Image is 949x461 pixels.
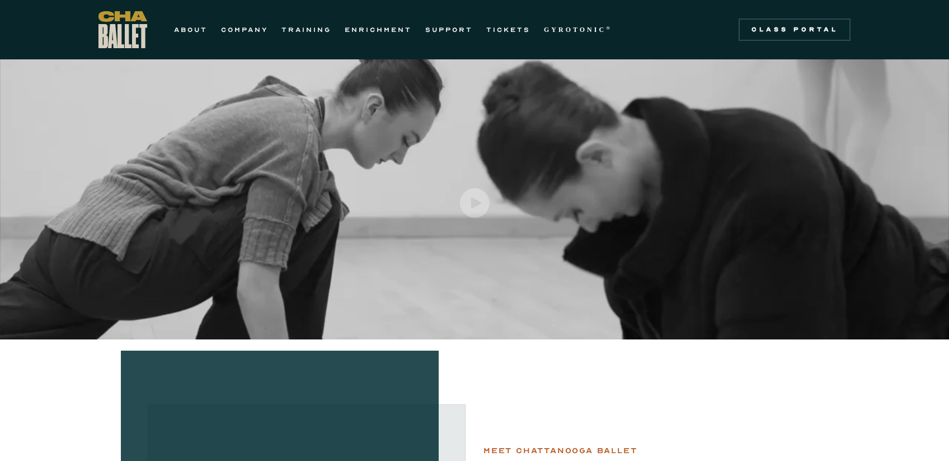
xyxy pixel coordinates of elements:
[739,18,851,41] a: Class Portal
[174,23,208,36] a: ABOUT
[544,23,612,36] a: GYROTONIC®
[221,23,268,36] a: COMPANY
[606,25,612,31] sup: ®
[345,23,412,36] a: ENRICHMENT
[483,444,637,458] div: Meet chattanooga ballet
[425,23,473,36] a: SUPPORT
[281,23,331,36] a: TRAINING
[544,26,606,34] strong: GYROTONIC
[98,11,147,48] a: home
[486,23,530,36] a: TICKETS
[745,25,844,34] div: Class Portal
